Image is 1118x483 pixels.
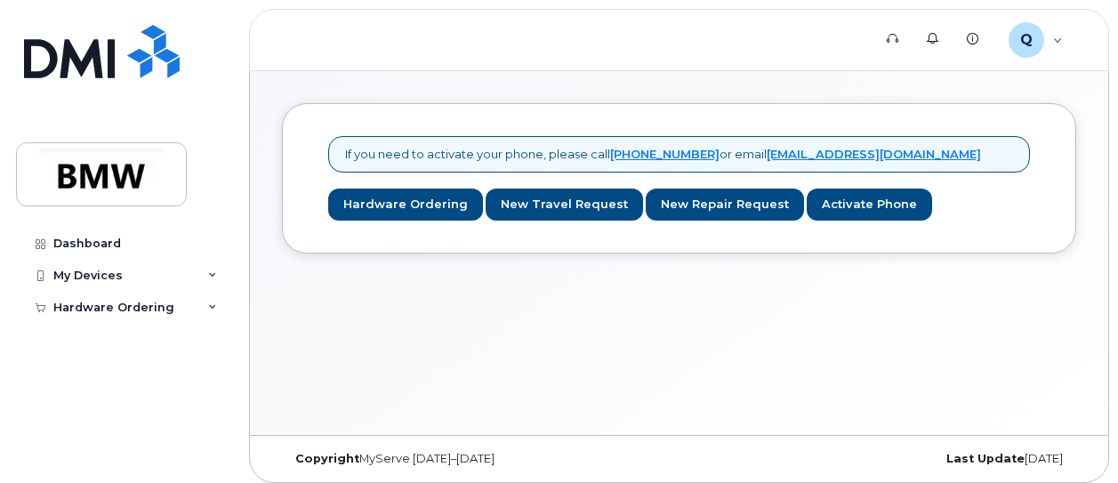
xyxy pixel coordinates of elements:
div: [DATE] [811,452,1076,466]
strong: Copyright [295,452,359,465]
div: MyServe [DATE]–[DATE] [282,452,547,466]
a: New Repair Request [646,189,804,221]
a: Hardware Ordering [328,189,483,221]
a: [PHONE_NUMBER] [610,147,720,161]
strong: Last Update [946,452,1025,465]
a: New Travel Request [486,189,643,221]
a: [EMAIL_ADDRESS][DOMAIN_NAME] [767,147,981,161]
p: If you need to activate your phone, please call or email [345,146,981,163]
a: Activate Phone [807,189,932,221]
